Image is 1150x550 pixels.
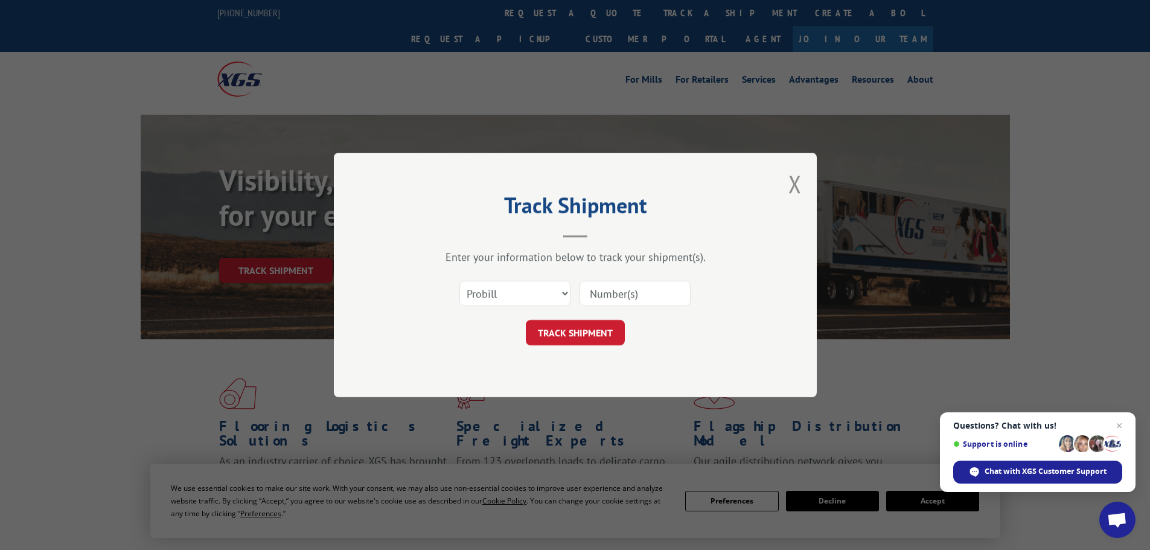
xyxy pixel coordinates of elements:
[394,250,756,264] div: Enter your information below to track your shipment(s).
[1112,418,1126,433] span: Close chat
[526,320,625,345] button: TRACK SHIPMENT
[788,168,802,200] button: Close modal
[1099,502,1136,538] div: Open chat
[985,466,1107,477] span: Chat with XGS Customer Support
[580,281,691,306] input: Number(s)
[394,197,756,220] h2: Track Shipment
[953,421,1122,430] span: Questions? Chat with us!
[953,461,1122,484] div: Chat with XGS Customer Support
[953,440,1055,449] span: Support is online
